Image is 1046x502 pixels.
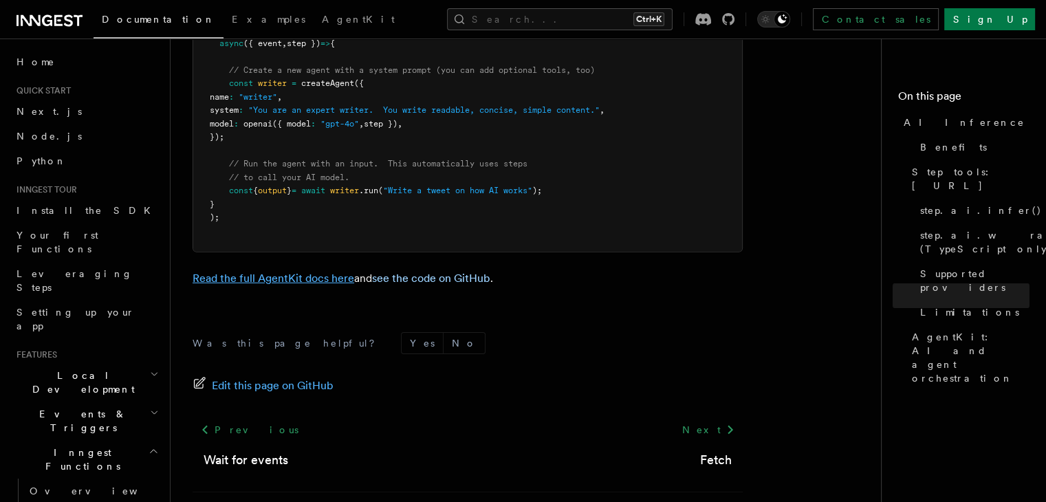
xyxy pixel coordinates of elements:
span: Inngest Functions [11,446,149,473]
span: }); [210,132,224,142]
a: Install the SDK [11,198,162,223]
span: step }) [287,39,320,48]
a: Edit this page on GitHub [193,376,334,395]
button: Inngest Functions [11,440,162,479]
kbd: Ctrl+K [633,12,664,26]
span: async [219,39,243,48]
a: Read the full AgentKit docs here [193,272,354,285]
span: Next.js [17,106,82,117]
a: Next [673,417,743,442]
span: AI Inference [904,116,1025,129]
a: Step tools: [URL] [906,160,1029,198]
a: Benefits [915,135,1029,160]
span: Leveraging Steps [17,268,133,293]
span: , [282,39,287,48]
span: Documentation [102,14,215,25]
span: Events & Triggers [11,407,150,435]
span: ({ [354,78,364,88]
span: AgentKit [322,14,395,25]
span: Home [17,55,55,69]
a: Your first Functions [11,223,162,261]
span: } [287,186,292,195]
span: ({ event [243,39,282,48]
span: Limitations [920,305,1019,319]
a: Wait for events [204,450,288,470]
span: writer [258,78,287,88]
span: Quick start [11,85,71,96]
a: AI Inference [898,110,1029,135]
span: : [311,119,316,129]
span: ({ model [272,119,311,129]
a: Limitations [915,300,1029,325]
span: , [277,92,282,102]
span: await [301,186,325,195]
a: Fetch [700,450,732,470]
span: openai [243,119,272,129]
span: AgentKit: AI and agent orchestration [912,330,1029,385]
h4: On this page [898,88,1029,110]
button: Events & Triggers [11,402,162,440]
span: Setting up your app [17,307,135,331]
span: , [600,105,604,115]
span: "You are an expert writer. You write readable, concise, simple content." [248,105,600,115]
span: Install the SDK [17,205,159,216]
span: ( [378,186,383,195]
span: { [253,186,258,195]
span: : [234,119,239,129]
span: system [210,105,239,115]
span: Your first Functions [17,230,98,254]
span: const [229,186,253,195]
a: Examples [224,4,314,37]
a: step.ai.infer() [915,198,1029,223]
p: Was this page helpful? [193,336,384,350]
span: // Create a new agent with a system prompt (you can add optional tools, too) [229,65,595,75]
span: Edit this page on GitHub [212,376,334,395]
span: model [210,119,234,129]
a: step.ai.wrap() (TypeScript only) [915,223,1029,261]
span: => [320,39,330,48]
span: Local Development [11,369,150,396]
a: Home [11,50,162,74]
a: Documentation [94,4,224,39]
span: name [210,92,229,102]
span: = [292,78,296,88]
span: { [330,39,335,48]
span: "writer" [239,92,277,102]
a: Sign Up [944,8,1035,30]
span: ); [532,186,542,195]
span: : [229,92,234,102]
span: step.ai.infer() [920,204,1042,217]
span: : [239,105,243,115]
span: .run [359,186,378,195]
span: const [229,78,253,88]
span: createAgent [301,78,354,88]
a: Setting up your app [11,300,162,338]
span: , [359,119,364,129]
span: "Write a tweet on how AI works" [383,186,532,195]
span: Python [17,155,67,166]
a: AgentKit [314,4,403,37]
a: AgentKit: AI and agent orchestration [906,325,1029,391]
span: Benefits [920,140,987,154]
span: Examples [232,14,305,25]
a: Contact sales [813,8,939,30]
span: Step tools: [URL] [912,165,1029,193]
a: Leveraging Steps [11,261,162,300]
button: No [444,333,485,353]
span: Features [11,349,57,360]
span: Overview [30,485,171,496]
span: step }) [364,119,397,129]
a: Next.js [11,99,162,124]
span: // Run the agent with an input. This automatically uses steps [229,159,527,168]
button: Yes [402,333,443,353]
button: Local Development [11,363,162,402]
span: Inngest tour [11,184,77,195]
a: Previous [193,417,306,442]
span: } [210,199,215,209]
a: Node.js [11,124,162,149]
span: writer [330,186,359,195]
span: Node.js [17,131,82,142]
span: "gpt-4o" [320,119,359,129]
a: Supported providers [915,261,1029,300]
p: and . [193,269,743,288]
